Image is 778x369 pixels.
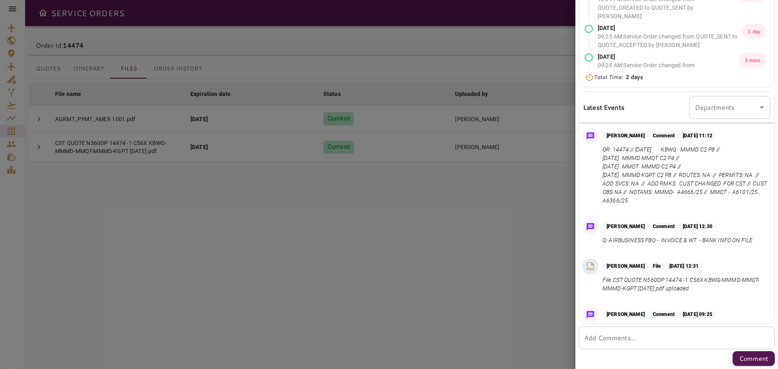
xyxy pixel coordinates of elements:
p: [DATE] 12:30 [679,223,716,230]
p: 09:28 AM : Service Order changed from QUOTE_ACCEPTED to AWAITING_ASSIGNMENT by [PERSON_NAME] [598,61,739,87]
img: Message Icon [585,221,596,232]
p: [PERSON_NAME] [603,223,649,230]
img: Timer Icon [585,73,594,81]
p: [DATE] [598,53,739,61]
p: [PERSON_NAME] [603,311,649,318]
p: Comment [649,223,679,230]
button: Open [756,102,767,113]
p: File [649,262,665,270]
p: Comment [739,354,768,363]
p: [PERSON_NAME] [603,132,649,139]
p: Comment [649,311,679,318]
p: 3 mins [739,53,766,68]
b: 2 days [626,73,643,81]
img: Message Icon [585,309,596,320]
h6: Latest Events [583,102,624,113]
p: Comment [649,132,679,139]
p: QR: 14474 // [DATE] KBWG MMMD C2 P8 // [DATE] MMMD MMQT C2 P4 // [DATE] MMQT MMMD C2 P4 // [DATE]... [603,145,767,205]
p: Q: AIRBUSINESS FBO - INVOICE & WT - BANK INFO ON FILE [603,236,752,245]
button: Comment [733,351,775,366]
p: 1 day [742,24,766,39]
img: PDF File [584,260,596,273]
img: Message Icon [585,130,596,142]
p: 09:25 AM : Service Order changed from QUOTE_SENT to QUOTE_ACCEPTED by [PERSON_NAME] [598,32,742,49]
p: File CST QUOTE N560DP 14474 -1 C56X KBWG-MMMD-MMQT-MMMD-KGPT [DATE].pdf uploaded [603,276,767,293]
p: [PERSON_NAME] [603,262,649,270]
p: [DATE] 09:25 [679,311,716,318]
p: [DATE] 12:31 [665,262,703,270]
p: Total Time: [594,73,643,81]
p: [DATE] 11:12 [679,132,716,139]
p: [DATE] [598,24,742,32]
